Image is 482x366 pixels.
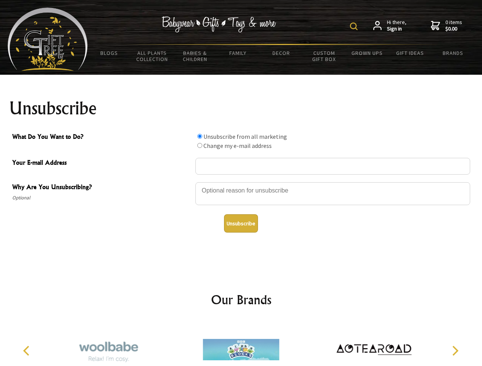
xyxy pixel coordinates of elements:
[12,132,192,143] span: What Do You Want to Do?
[197,134,202,139] input: What Do You Want to Do?
[387,26,406,32] strong: Sign in
[445,19,462,32] span: 0 items
[445,26,462,32] strong: $0.00
[195,182,470,205] textarea: Why Are You Unsubscribing?
[224,214,258,233] button: Unsubscribe
[373,19,406,32] a: Hi there,Sign in
[431,19,462,32] a: 0 items$0.00
[12,193,192,202] span: Optional
[12,182,192,193] span: Why Are You Unsubscribing?
[12,158,192,169] span: Your E-mail Address
[217,45,260,61] a: Family
[197,143,202,148] input: What Do You Want to Do?
[350,22,358,30] img: product search
[9,99,473,117] h1: Unsubscribe
[203,142,272,149] label: Change my e-mail address
[162,16,276,32] img: Babywear - Gifts - Toys & more
[432,45,475,61] a: Brands
[389,45,432,61] a: Gift Ideas
[195,158,470,175] input: Your E-mail Address
[260,45,303,61] a: Decor
[203,133,287,140] label: Unsubscribe from all marketing
[131,45,174,67] a: All Plants Collection
[88,45,131,61] a: BLOGS
[303,45,346,67] a: Custom Gift Box
[15,291,467,309] h2: Our Brands
[19,342,36,359] button: Previous
[345,45,389,61] a: Grown Ups
[8,8,88,71] img: Babyware - Gifts - Toys and more...
[174,45,217,67] a: Babies & Children
[447,342,463,359] button: Next
[387,19,406,32] span: Hi there,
